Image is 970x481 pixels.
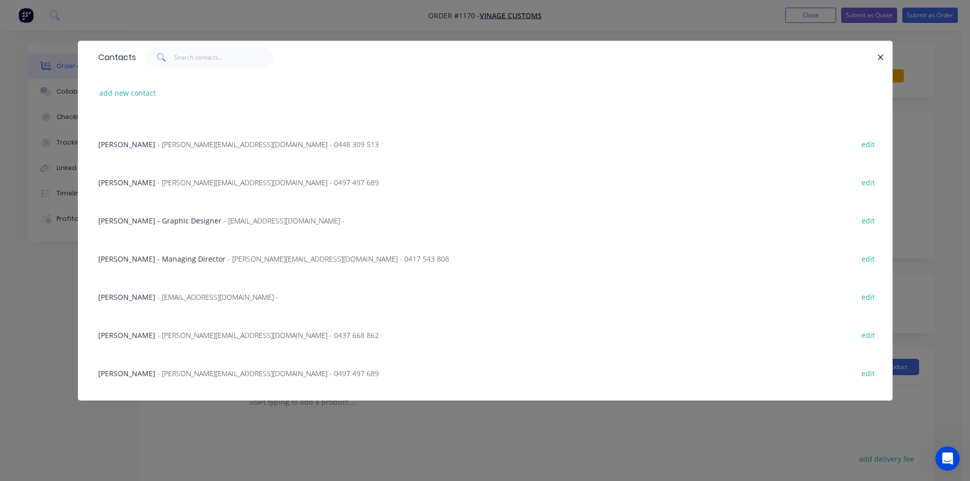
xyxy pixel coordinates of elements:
[157,330,379,340] span: - [PERSON_NAME][EMAIL_ADDRESS][DOMAIN_NAME] - 0437 668 862
[98,330,155,340] span: [PERSON_NAME]
[856,175,880,189] button: edit
[856,251,880,265] button: edit
[157,139,379,149] span: - [PERSON_NAME][EMAIL_ADDRESS][DOMAIN_NAME] - 0448 309 513
[98,216,221,225] span: [PERSON_NAME] - Graphic Designer
[94,86,161,100] button: add new contact
[98,369,155,378] span: [PERSON_NAME]
[174,47,273,68] input: Search contacts...
[856,290,880,303] button: edit
[98,292,155,302] span: [PERSON_NAME]
[856,328,880,342] button: edit
[228,254,449,264] span: - [PERSON_NAME][EMAIL_ADDRESS][DOMAIN_NAME] - 0417 543 808
[93,41,136,74] div: Contacts
[856,137,880,151] button: edit
[98,178,155,187] span: [PERSON_NAME]
[98,139,155,149] span: [PERSON_NAME]
[856,213,880,227] button: edit
[935,446,960,471] iframe: Intercom live chat
[856,366,880,380] button: edit
[98,254,226,264] span: [PERSON_NAME] - Managing Director
[157,369,379,378] span: - [PERSON_NAME][EMAIL_ADDRESS][DOMAIN_NAME] - 0497 497 689
[157,178,379,187] span: - [PERSON_NAME][EMAIL_ADDRESS][DOMAIN_NAME] - 0497 497 689
[157,292,279,302] span: - [EMAIL_ADDRESS][DOMAIN_NAME] -
[224,216,345,225] span: - [EMAIL_ADDRESS][DOMAIN_NAME] -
